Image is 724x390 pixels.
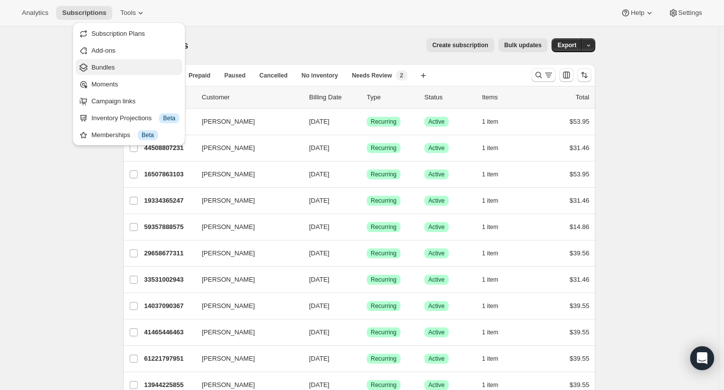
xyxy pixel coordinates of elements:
div: 61221797951[PERSON_NAME][DATE]SuccessRecurringSuccessActive1 item$39.55 [144,352,589,366]
button: 1 item [482,299,509,313]
span: Subscriptions [62,9,106,17]
span: No inventory [302,72,338,79]
p: 33531002943 [144,275,194,285]
span: [PERSON_NAME] [202,117,255,127]
button: Settings [662,6,708,20]
span: $39.55 [569,302,589,310]
p: Billing Date [309,92,359,102]
span: Active [428,302,445,310]
button: [PERSON_NAME] [196,140,295,156]
span: 1 item [482,223,498,231]
button: Customize table column order and visibility [560,68,573,82]
button: 1 item [482,115,509,129]
span: Active [428,197,445,205]
span: Recurring [371,118,397,126]
span: [DATE] [309,302,329,310]
span: [PERSON_NAME] [202,354,255,364]
button: 1 item [482,141,509,155]
span: Recurring [371,302,397,310]
span: [DATE] [309,249,329,257]
div: IDCustomerBilling DateTypeStatusItemsTotal [144,92,589,102]
span: Recurring [371,170,397,178]
span: $53.95 [569,118,589,125]
p: 41465446463 [144,327,194,337]
span: 1 item [482,276,498,284]
span: $14.86 [569,223,589,231]
span: Recurring [371,249,397,257]
button: [PERSON_NAME] [196,245,295,261]
span: Campaign links [91,97,136,105]
span: [PERSON_NAME] [202,143,255,153]
span: [DATE] [309,381,329,389]
button: Memberships [76,127,182,143]
button: Bulk updates [498,38,548,52]
p: Customer [202,92,301,102]
button: Sort the results [577,68,591,82]
span: [DATE] [309,170,329,178]
button: 1 item [482,194,509,208]
span: $53.95 [569,170,589,178]
button: 1 item [482,246,509,260]
button: [PERSON_NAME] [196,298,295,314]
span: Active [428,144,445,152]
span: [DATE] [309,355,329,362]
span: Prepaid [188,72,210,79]
span: 1 item [482,249,498,257]
button: 1 item [482,325,509,339]
span: [PERSON_NAME] [202,275,255,285]
span: Beta [163,114,175,122]
span: Recurring [371,381,397,389]
span: 1 item [482,381,498,389]
button: Inventory Projections [76,110,182,126]
div: Memberships [91,130,179,140]
p: Status [424,92,474,102]
span: [DATE] [309,328,329,336]
span: [DATE] [309,118,329,125]
p: 61221797951 [144,354,194,364]
p: Total [576,92,589,102]
span: Paused [224,72,245,79]
span: Active [428,249,445,257]
button: [PERSON_NAME] [196,324,295,340]
span: [PERSON_NAME] [202,222,255,232]
span: 2 [400,72,403,79]
span: 1 item [482,197,498,205]
button: Create new view [415,69,431,82]
span: Help [631,9,644,17]
button: Subscription Plans [76,25,182,41]
button: 1 item [482,167,509,181]
span: Recurring [371,355,397,363]
button: [PERSON_NAME] [196,219,295,235]
span: Active [428,118,445,126]
button: Campaign links [76,93,182,109]
span: $31.46 [569,144,589,152]
div: Inventory Projections [91,113,179,123]
span: Active [428,223,445,231]
button: Bundles [76,59,182,75]
span: 1 item [482,355,498,363]
div: 16507863103[PERSON_NAME][DATE]SuccessRecurringSuccessActive1 item$53.95 [144,167,589,181]
span: Active [428,355,445,363]
span: Export [558,41,576,49]
button: [PERSON_NAME] [196,114,295,130]
span: 1 item [482,118,498,126]
p: 16507863103 [144,169,194,179]
span: Add-ons [91,47,115,54]
span: Analytics [22,9,48,17]
div: 14037090367[PERSON_NAME][DATE]SuccessRecurringSuccessActive1 item$39.55 [144,299,589,313]
span: Recurring [371,328,397,336]
span: Active [428,170,445,178]
span: [DATE] [309,223,329,231]
span: 1 item [482,144,498,152]
p: 19334365247 [144,196,194,206]
span: [PERSON_NAME] [202,196,255,206]
div: 29658677311[PERSON_NAME][DATE]SuccessRecurringSuccessActive1 item$39.56 [144,246,589,260]
span: [PERSON_NAME] [202,327,255,337]
button: [PERSON_NAME] [196,351,295,367]
span: $31.46 [569,276,589,283]
span: Recurring [371,144,397,152]
button: [PERSON_NAME] [196,166,295,182]
span: Create subscription [432,41,488,49]
span: [PERSON_NAME] [202,169,255,179]
button: [PERSON_NAME] [196,272,295,288]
